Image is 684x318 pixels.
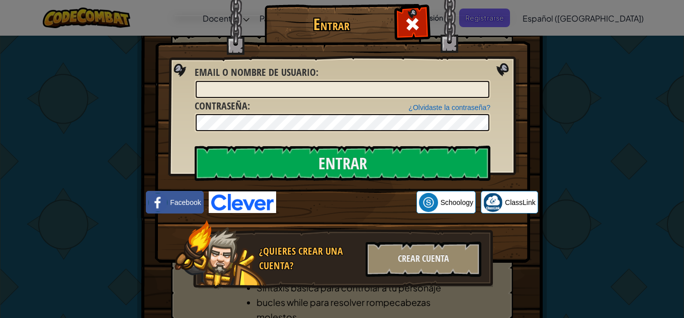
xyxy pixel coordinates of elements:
h1: Entrar [267,16,395,33]
img: classlink-logo-small.png [483,193,502,212]
span: Contraseña [195,99,247,113]
label: : [195,99,250,114]
label: : [195,65,318,80]
span: Email o Nombre de usuario [195,65,316,79]
iframe: Botón Iniciar sesión con Google [276,191,416,214]
span: ClassLink [505,197,536,207]
div: Crear Cuenta [366,242,481,277]
span: Schoology [441,197,473,207]
img: schoology.png [419,193,438,212]
img: facebook_small.png [148,193,167,212]
div: ¿Quieres crear una cuenta? [259,244,360,273]
span: Facebook [170,197,201,207]
img: clever-logo-blue.png [209,191,276,213]
a: ¿Olvidaste la contraseña? [408,103,490,112]
input: Entrar [195,146,490,181]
